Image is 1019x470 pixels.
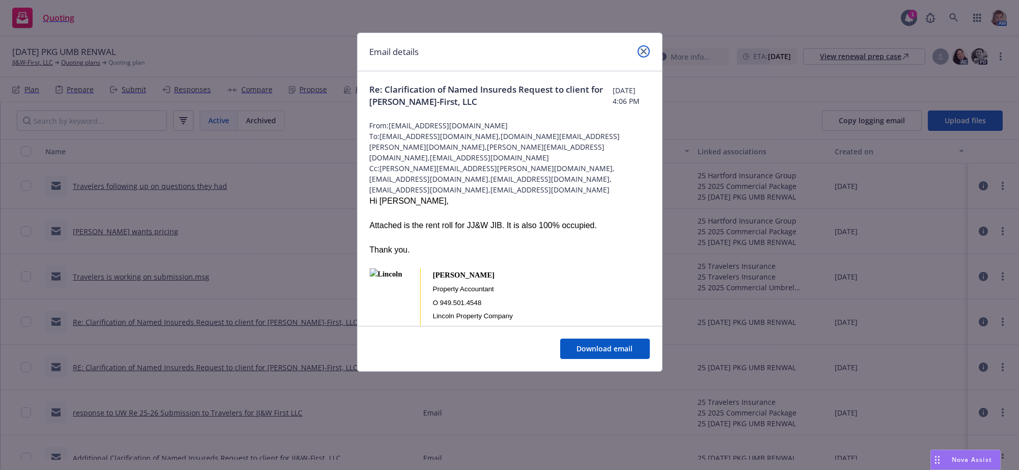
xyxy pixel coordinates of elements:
[433,299,482,307] span: O 949.501.4548
[370,195,650,207] div: Hi [PERSON_NAME],
[433,326,556,334] span: [STREET_ADDRESS][PERSON_NAME]
[370,244,650,256] div: Thank you.
[931,450,944,469] div: Drag to move
[560,339,650,359] button: Download email
[370,163,650,195] span: Cc: [PERSON_NAME][EMAIL_ADDRESS][PERSON_NAME][DOMAIN_NAME],[EMAIL_ADDRESS][DOMAIN_NAME],[EMAIL_AD...
[370,268,406,277] img: Lincoln logo
[370,84,613,108] span: Re: Clarification of Named Insureds Request to client for [PERSON_NAME]-First, LLC
[952,455,992,464] span: Nova Assist
[370,219,650,232] div: Attached is the rent roll for JJ&W JIB. It is also 100% occupied.
[433,271,494,279] b: [PERSON_NAME]
[370,131,650,163] span: To: [EMAIL_ADDRESS][DOMAIN_NAME],[DOMAIN_NAME][EMAIL_ADDRESS][PERSON_NAME][DOMAIN_NAME],[PERSON_N...
[433,312,513,320] span: Lincoln Property Company
[930,450,1001,470] button: Nova Assist
[577,344,633,353] span: Download email
[613,85,649,106] span: [DATE] 4:06 PM
[370,120,650,131] span: From: [EMAIL_ADDRESS][DOMAIN_NAME]
[370,45,419,59] h1: Email details
[433,285,494,293] span: Property Accountant
[638,45,650,58] a: close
